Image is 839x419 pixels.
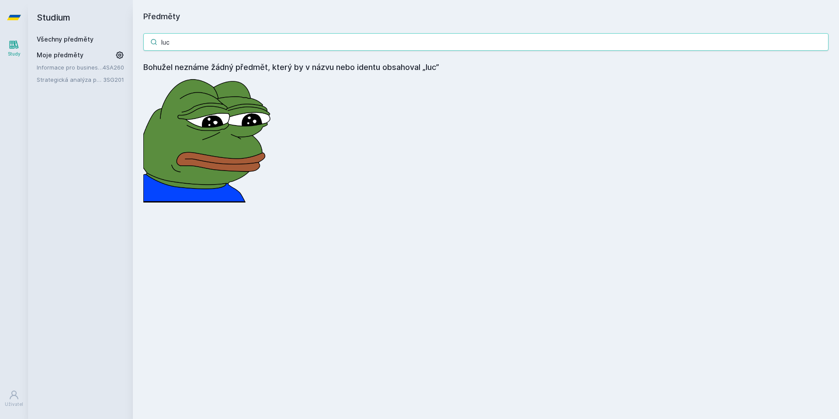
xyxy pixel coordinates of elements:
[143,61,829,73] h4: Bohužel neznáme žádný předmět, který by v názvu nebo identu obsahoval „luc”
[2,35,26,62] a: Study
[5,401,23,408] div: Uživatel
[37,51,83,59] span: Moje předměty
[37,63,103,72] a: Informace pro business (v angličtině)
[2,385,26,412] a: Uživatel
[103,76,124,83] a: 3SG201
[8,51,21,57] div: Study
[143,73,274,203] img: error_picture.png
[37,75,103,84] a: Strategická analýza pro informatiky a statistiky
[103,64,124,71] a: 4SA260
[143,10,829,23] h1: Předměty
[37,35,94,43] a: Všechny předměty
[143,33,829,51] input: Název nebo ident předmětu…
